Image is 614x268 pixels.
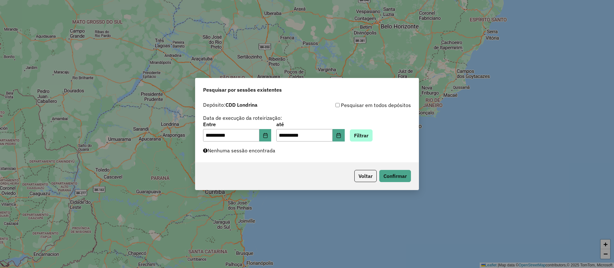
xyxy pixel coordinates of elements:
div: Pesquisar em todos depósitos [307,101,411,109]
button: Confirmar [379,170,411,182]
button: Voltar [354,170,377,182]
button: Filtrar [350,129,373,142]
button: Choose Date [333,129,345,142]
label: Nenhuma sessão encontrada [203,147,275,154]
